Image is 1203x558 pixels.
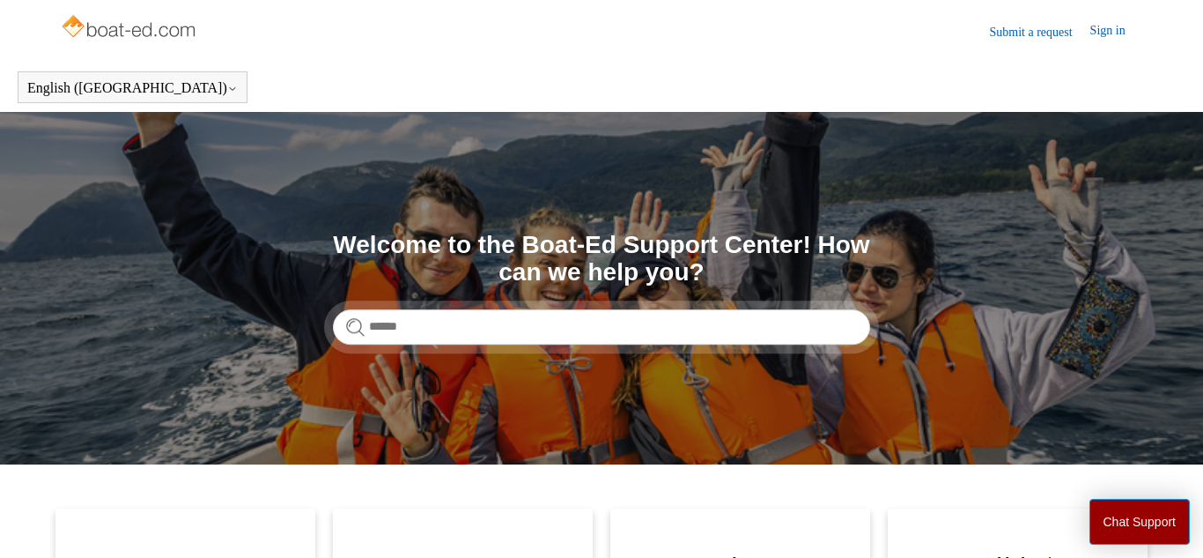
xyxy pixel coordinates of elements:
[333,309,870,345] input: Search
[27,80,238,96] button: English ([GEOGRAPHIC_DATA])
[60,11,200,46] img: Boat-Ed Help Center home page
[1089,499,1191,545] button: Chat Support
[990,23,1090,41] a: Submit a request
[1090,21,1143,42] a: Sign in
[333,232,870,286] h1: Welcome to the Boat-Ed Support Center! How can we help you?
